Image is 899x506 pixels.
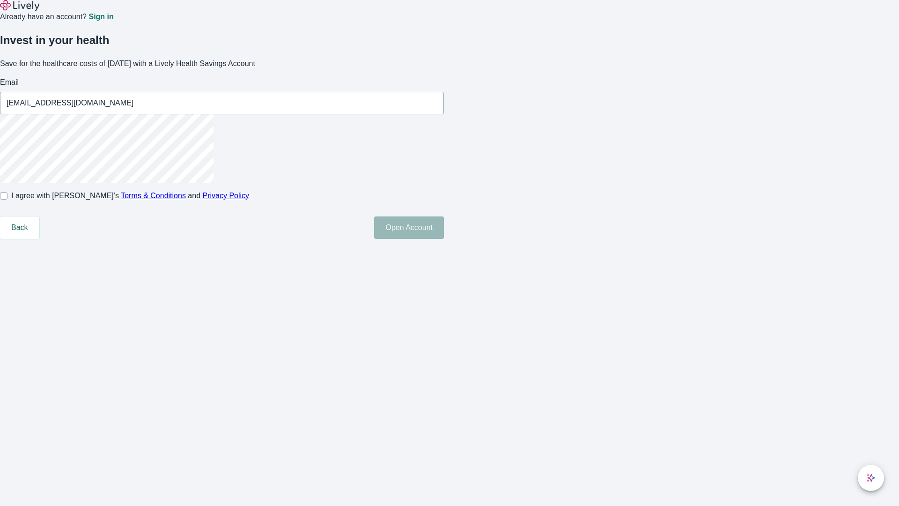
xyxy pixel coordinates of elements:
[858,465,884,491] button: chat
[11,190,249,201] span: I agree with [PERSON_NAME]’s and
[866,473,876,483] svg: Lively AI Assistant
[121,192,186,200] a: Terms & Conditions
[203,192,250,200] a: Privacy Policy
[88,13,113,21] a: Sign in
